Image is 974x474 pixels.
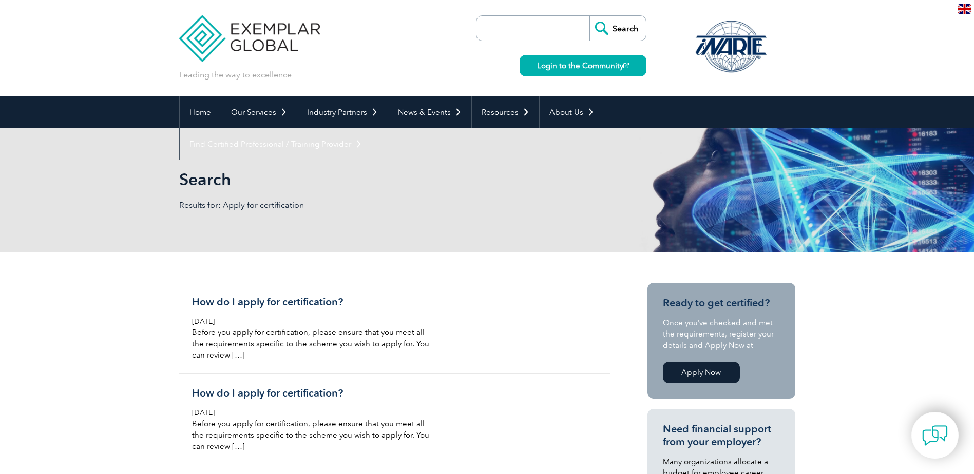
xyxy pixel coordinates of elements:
[663,317,780,351] p: Once you’ve checked and met the requirements, register your details and Apply Now at
[179,374,610,465] a: How do I apply for certification? [DATE] Before you apply for certification, please ensure that y...
[663,362,740,383] a: Apply Now
[589,16,646,41] input: Search
[180,96,221,128] a: Home
[192,327,435,361] p: Before you apply for certification, please ensure that you meet all the requirements specific to ...
[221,96,297,128] a: Our Services
[192,418,435,452] p: Before you apply for certification, please ensure that you meet all the requirements specific to ...
[179,69,292,81] p: Leading the way to excellence
[922,423,948,448] img: contact-chat.png
[192,408,215,417] span: [DATE]
[540,96,604,128] a: About Us
[179,200,487,211] p: Results for: Apply for certification
[179,169,574,189] h1: Search
[958,4,971,14] img: en
[663,423,780,448] h3: Need financial support from your employer?
[623,63,629,68] img: open_square.png
[388,96,471,128] a: News & Events
[297,96,388,128] a: Industry Partners
[192,295,435,308] h3: How do I apply for certification?
[192,387,435,400] h3: How do I apply for certification?
[520,55,646,76] a: Login to the Community
[179,283,610,374] a: How do I apply for certification? [DATE] Before you apply for certification, please ensure that y...
[663,297,780,309] h3: Ready to get certified?
[472,96,539,128] a: Resources
[180,128,372,160] a: Find Certified Professional / Training Provider
[192,317,215,326] span: [DATE]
